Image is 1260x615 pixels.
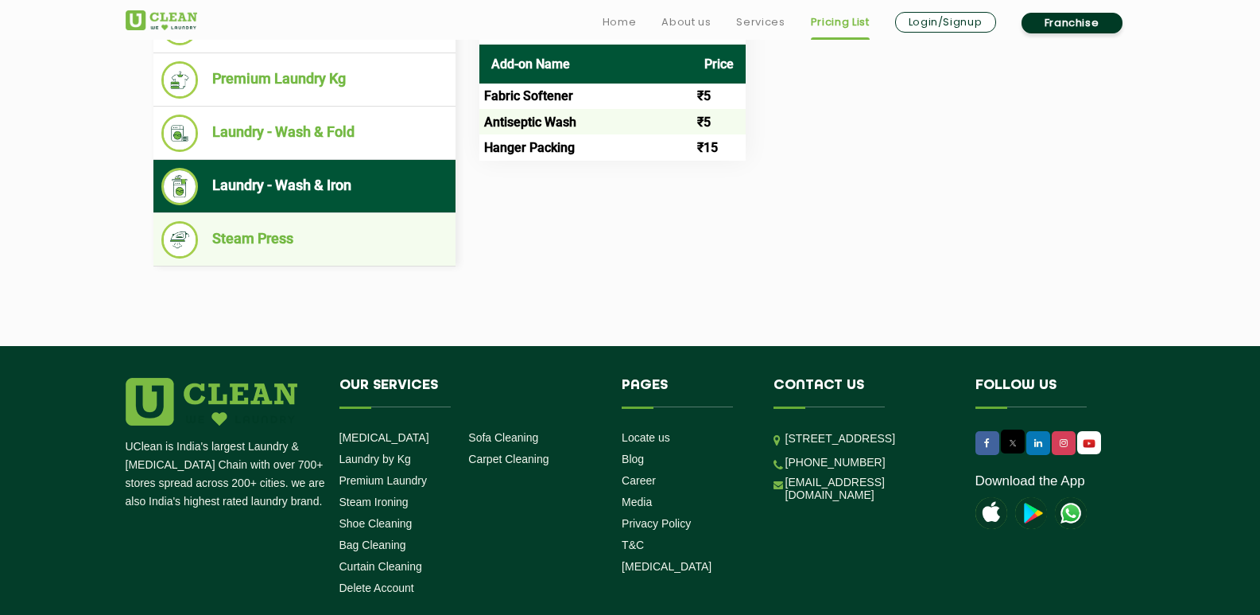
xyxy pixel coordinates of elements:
td: ₹15 [692,134,746,160]
a: Home [603,13,637,32]
img: playstoreicon.png [1015,497,1047,529]
a: Delete Account [339,582,414,594]
img: logo.png [126,378,297,426]
img: Laundry - Wash & Iron [161,168,199,205]
td: ₹5 [692,84,746,109]
td: Fabric Softener [479,84,692,109]
a: Franchise [1022,13,1122,33]
td: ₹5 [692,109,746,134]
img: UClean Laundry and Dry Cleaning [1055,497,1087,529]
a: Premium Laundry [339,474,428,487]
a: [MEDICAL_DATA] [622,560,711,573]
a: Career [622,474,656,487]
a: Pricing List [811,13,870,32]
a: [PHONE_NUMBER] [785,456,886,469]
img: Premium Laundry Kg [161,61,199,99]
h4: Pages [622,378,750,408]
img: Laundry - Wash & Fold [161,115,199,152]
a: Sofa Cleaning [468,431,538,444]
a: Privacy Policy [622,517,691,530]
a: T&C [622,539,644,551]
img: UClean Laundry and Dry Cleaning [1079,435,1099,452]
li: Laundry - Wash & Iron [161,168,448,205]
th: Price [692,45,746,84]
td: Antiseptic Wash [479,109,692,134]
a: Services [736,13,785,32]
p: UClean is India's largest Laundry & [MEDICAL_DATA] Chain with over 700+ stores spread across 200+... [126,438,328,511]
img: UClean Laundry and Dry Cleaning [126,10,197,30]
a: Steam Ironing [339,496,409,508]
li: Steam Press [161,221,448,259]
img: apple-icon.png [975,497,1007,529]
a: Locate us [622,431,670,444]
a: Curtain Cleaning [339,560,422,573]
a: Shoe Cleaning [339,517,413,530]
p: [STREET_ADDRESS] [785,430,952,448]
a: Bag Cleaning [339,539,406,551]
td: Hanger Packing [479,134,692,160]
a: Media [622,496,652,508]
a: About us [661,13,711,32]
a: Laundry by Kg [339,453,411,465]
a: Blog [622,453,644,465]
a: Login/Signup [895,12,996,33]
h4: Contact us [773,378,952,408]
th: Add-on Name [479,45,692,84]
a: Carpet Cleaning [468,453,549,465]
a: [EMAIL_ADDRESS][DOMAIN_NAME] [785,476,952,501]
h4: Follow us [975,378,1115,408]
h4: Our Services [339,378,599,408]
li: Premium Laundry Kg [161,61,448,99]
a: Download the App [975,473,1085,489]
li: Laundry - Wash & Fold [161,115,448,152]
img: Steam Press [161,221,199,259]
a: [MEDICAL_DATA] [339,431,429,444]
